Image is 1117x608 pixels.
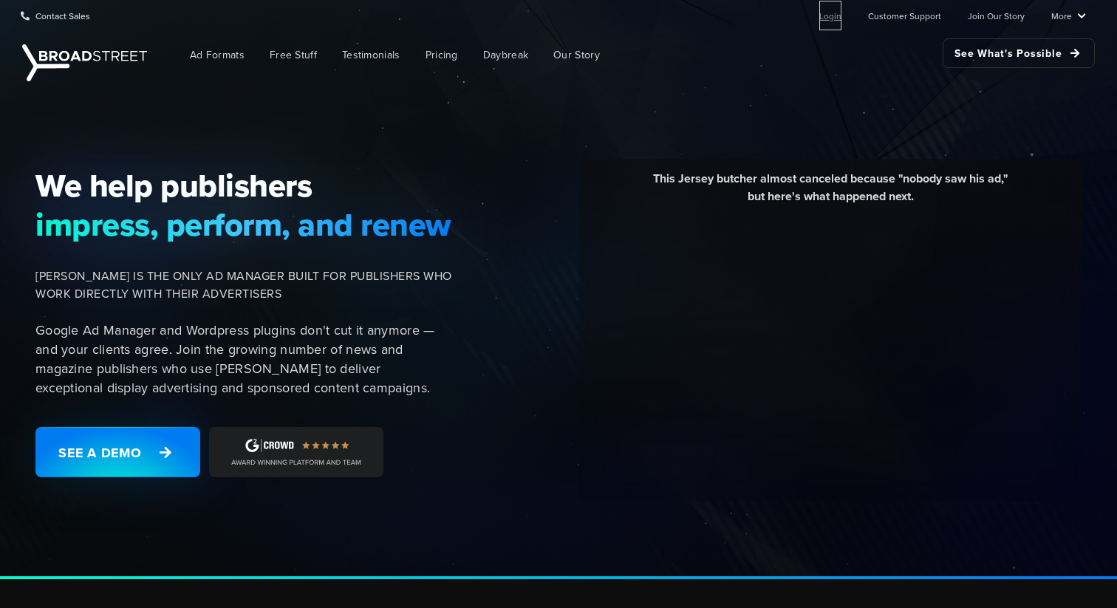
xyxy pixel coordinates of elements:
[472,38,539,72] a: Daybreak
[819,1,841,30] a: Login
[35,166,452,205] span: We help publishers
[35,427,200,477] a: See a Demo
[259,38,328,72] a: Free Stuff
[35,205,452,244] span: impress, perform, and renew
[483,47,528,63] span: Daybreak
[21,1,90,30] a: Contact Sales
[22,44,147,81] img: Broadstreet | The Ad Manager for Small Publishers
[190,47,245,63] span: Ad Formats
[331,38,411,72] a: Testimonials
[179,38,256,72] a: Ad Formats
[426,47,458,63] span: Pricing
[590,216,1070,486] iframe: YouTube video player
[868,1,941,30] a: Customer Support
[542,38,611,72] a: Our Story
[1051,1,1086,30] a: More
[270,47,317,63] span: Free Stuff
[968,1,1025,30] a: Join Our Story
[35,321,452,397] p: Google Ad Manager and Wordpress plugins don't cut it anymore — and your clients agree. Join the g...
[553,47,600,63] span: Our Story
[155,31,1095,79] nav: Main
[590,170,1070,216] div: This Jersey butcher almost canceled because "nobody saw his ad," but here's what happened next.
[414,38,469,72] a: Pricing
[35,267,452,303] span: [PERSON_NAME] IS THE ONLY AD MANAGER BUILT FOR PUBLISHERS WHO WORK DIRECTLY WITH THEIR ADVERTISERS
[943,38,1095,68] a: See What's Possible
[342,47,400,63] span: Testimonials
